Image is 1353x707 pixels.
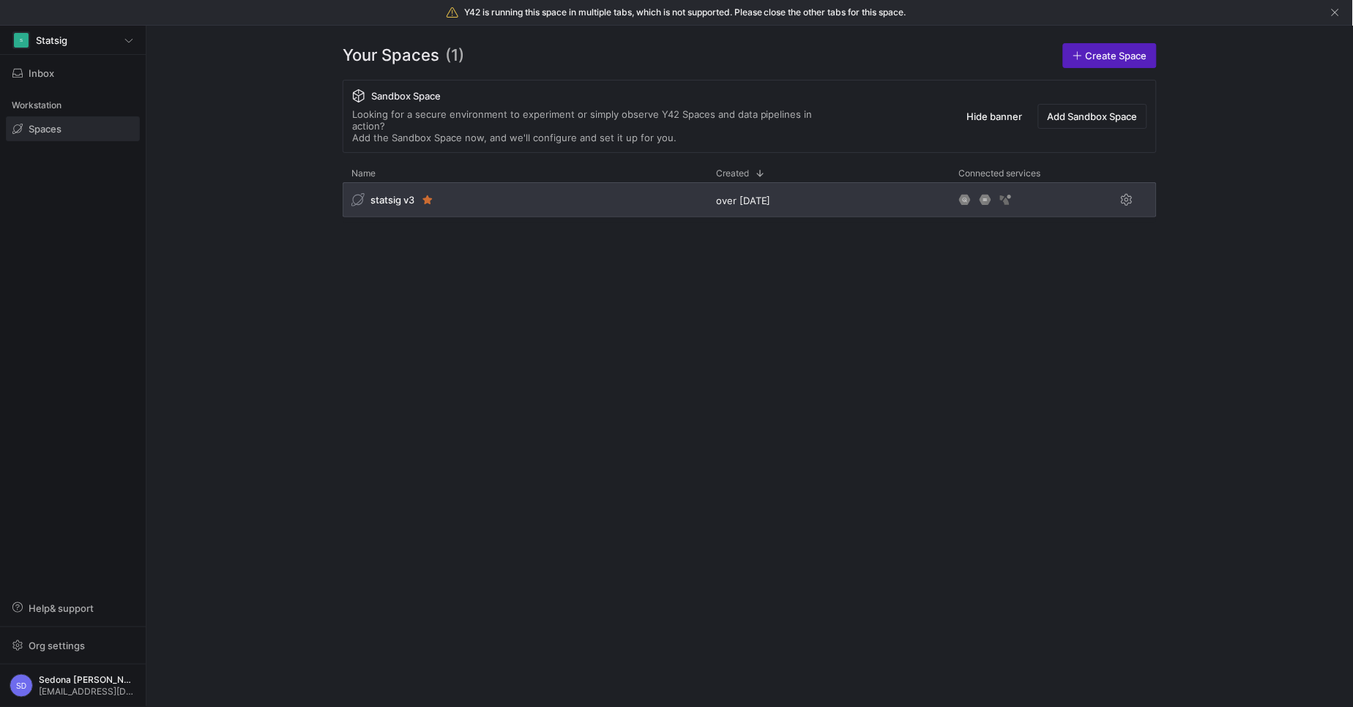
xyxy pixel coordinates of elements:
a: Create Space [1063,43,1157,68]
span: Your Spaces [343,43,439,68]
div: Workstation [6,94,140,116]
span: Add Sandbox Space [1048,111,1138,122]
button: SDSedona [PERSON_NAME][EMAIL_ADDRESS][DOMAIN_NAME] [6,670,140,701]
a: Org settings [6,641,140,653]
span: Connected services [959,168,1041,179]
span: over [DATE] [716,195,771,206]
span: Create Space [1086,50,1147,61]
span: Help & support [29,602,94,614]
div: SD [10,674,33,697]
span: [EMAIL_ADDRESS][DOMAIN_NAME] [39,687,136,697]
button: Org settings [6,633,140,658]
button: Inbox [6,61,140,86]
span: Y42 is running this space in multiple tabs, which is not supported. Please close the other tabs f... [464,7,906,18]
span: Sedona [PERSON_NAME] [39,675,136,685]
div: S [14,33,29,48]
a: Spaces [6,116,140,141]
span: Inbox [29,67,54,79]
button: Help& support [6,596,140,621]
button: Hide banner [958,104,1032,129]
span: Statsig [36,34,67,46]
span: Name [351,168,376,179]
span: Hide banner [967,111,1023,122]
span: Sandbox Space [371,90,441,102]
div: Press SPACE to select this row. [343,182,1157,223]
span: Org settings [29,640,85,651]
span: Created [716,168,749,179]
button: Add Sandbox Space [1038,104,1147,129]
div: Looking for a secure environment to experiment or simply observe Y42 Spaces and data pipelines in... [352,108,843,143]
span: statsig v3 [370,194,414,206]
span: Spaces [29,123,61,135]
span: (1) [445,43,464,68]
